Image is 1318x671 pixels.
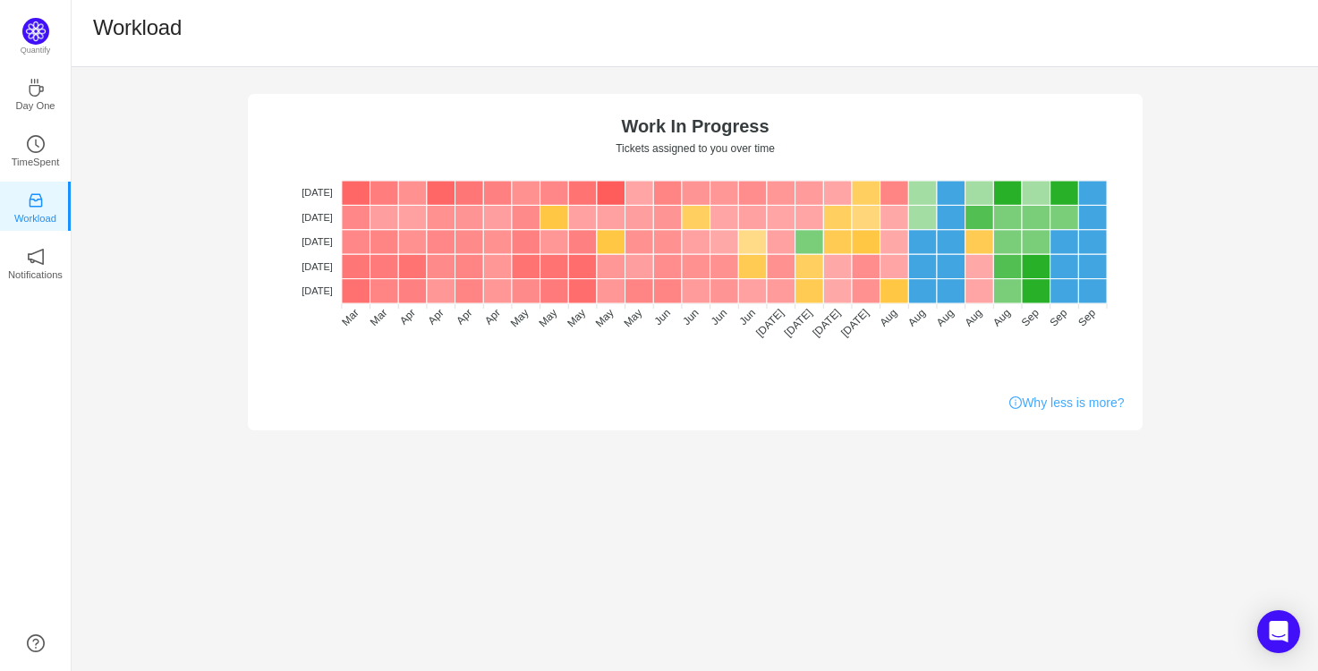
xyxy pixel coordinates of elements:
tspan: Sep [1018,306,1041,328]
h1: Workload [93,14,182,41]
i: icon: info-circle [1009,396,1022,409]
tspan: Apr [454,307,474,327]
div: Open Intercom Messenger [1257,610,1300,653]
tspan: May [536,307,559,330]
tspan: Sep [1076,306,1098,328]
tspan: May [565,307,588,330]
tspan: [DATE] [781,307,814,340]
tspan: Jun [708,307,729,328]
tspan: [DATE] [302,261,333,272]
p: Notifications [8,267,63,283]
tspan: Apr [425,307,446,327]
tspan: [DATE] [810,307,843,340]
tspan: Aug [962,307,984,329]
tspan: [DATE] [838,307,872,340]
i: icon: clock-circle [27,135,45,153]
p: Quantify [21,45,51,57]
i: icon: coffee [27,79,45,97]
a: icon: question-circle [27,634,45,652]
tspan: [DATE] [302,236,333,247]
tspan: May [507,307,531,330]
tspan: Jun [736,307,758,328]
tspan: Jun [680,307,702,328]
a: icon: coffeeDay One [27,84,45,102]
tspan: [DATE] [302,212,333,223]
a: icon: clock-circleTimeSpent [27,140,45,158]
tspan: Mar [367,307,389,329]
tspan: [DATE] [302,187,333,198]
img: Quantify [22,18,49,45]
tspan: May [592,307,616,330]
tspan: Aug [877,307,899,329]
tspan: Apr [396,307,417,327]
tspan: Mar [339,307,361,329]
i: icon: notification [27,248,45,266]
text: Work In Progress [621,116,769,136]
i: icon: inbox [27,191,45,209]
p: Workload [14,210,56,226]
a: Why less is more? [1009,394,1124,412]
tspan: Aug [933,307,956,329]
a: icon: notificationNotifications [27,253,45,271]
tspan: Jun [651,307,673,328]
tspan: Sep [1047,306,1069,328]
p: TimeSpent [12,154,60,170]
p: Day One [15,98,55,114]
tspan: Apr [481,307,502,327]
tspan: Aug [991,307,1013,329]
tspan: [DATE] [753,307,787,340]
text: Tickets assigned to you over time [616,142,775,155]
tspan: May [621,307,644,330]
a: icon: inboxWorkload [27,197,45,215]
tspan: [DATE] [302,285,333,296]
tspan: Aug [906,307,928,329]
